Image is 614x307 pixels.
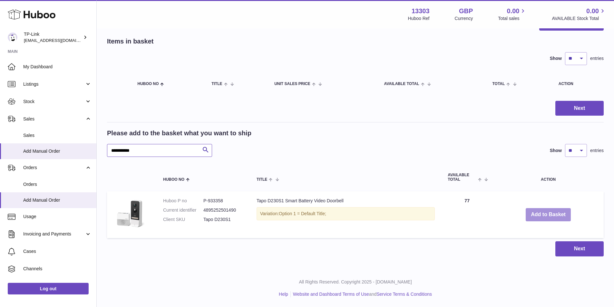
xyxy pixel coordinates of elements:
span: AVAILABLE Total [384,82,419,86]
strong: 13303 [412,7,430,15]
a: Help [279,292,288,297]
span: Invoicing and Payments [23,231,85,237]
div: TP-Link [24,31,82,43]
button: Add to Basket [526,208,571,221]
h2: Please add to the basket what you want to ship [107,129,251,138]
dd: P-933358 [203,198,244,204]
span: Add Manual Order [23,197,92,203]
span: Option 1 = Default Title; [279,211,326,216]
span: My Dashboard [23,64,92,70]
span: AVAILABLE Stock Total [552,15,606,22]
span: Stock [23,99,85,105]
span: Title [257,177,267,182]
dt: Huboo P no [163,198,203,204]
span: Cases [23,248,92,254]
span: Add Manual Order [23,148,92,154]
p: All Rights Reserved. Copyright 2025 - [DOMAIN_NAME] [102,279,609,285]
span: Title [211,82,222,86]
span: Sales [23,132,92,139]
span: Total [492,82,505,86]
a: 0.00 AVAILABLE Stock Total [552,7,606,22]
a: Log out [8,283,89,294]
th: Action [493,167,604,188]
a: Website and Dashboard Terms of Use [293,292,369,297]
dd: Tapo D230S1 [203,216,244,223]
div: Currency [455,15,473,22]
button: Next [555,101,604,116]
span: Huboo no [163,177,184,182]
span: Unit Sales Price [274,82,310,86]
div: Variation: [257,207,435,220]
dt: Client SKU [163,216,203,223]
span: Channels [23,266,92,272]
h2: Items in basket [107,37,154,46]
button: Next [555,241,604,256]
td: Tapo D230S1 Smart Battery Video Doorbell [250,191,441,238]
a: Service Terms & Conditions [376,292,432,297]
span: Orders [23,165,85,171]
span: Usage [23,214,92,220]
dt: Current identifier [163,207,203,213]
span: entries [590,148,604,154]
strong: GBP [459,7,473,15]
span: Huboo no [137,82,159,86]
a: 0.00 Total sales [498,7,527,22]
img: gaby.chen@tp-link.com [8,33,17,42]
li: and [291,291,432,297]
span: entries [590,55,604,62]
div: Huboo Ref [408,15,430,22]
label: Show [550,148,562,154]
span: Listings [23,81,85,87]
span: 0.00 [507,7,520,15]
label: Show [550,55,562,62]
span: Orders [23,181,92,187]
img: Tapo D230S1 Smart Battery Video Doorbell [113,198,146,230]
div: Action [559,82,597,86]
span: AVAILABLE Total [448,173,476,181]
span: Total sales [498,15,527,22]
span: Sales [23,116,85,122]
span: 0.00 [586,7,599,15]
dd: 4895252501490 [203,207,244,213]
span: [EMAIL_ADDRESS][DOMAIN_NAME] [24,38,95,43]
td: 77 [441,191,493,238]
